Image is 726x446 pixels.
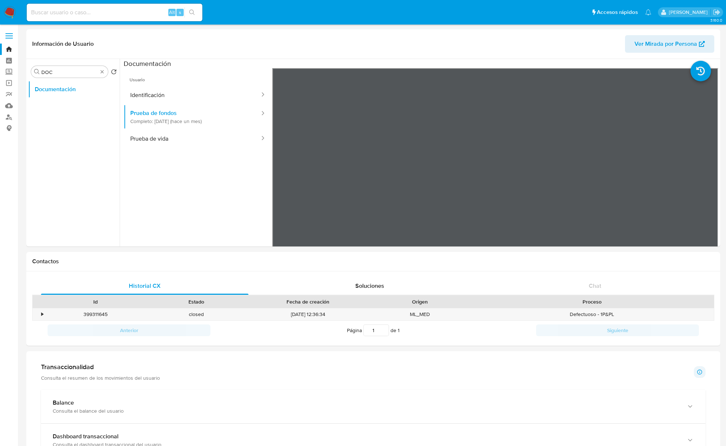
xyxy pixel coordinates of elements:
button: Documentación [28,81,120,98]
div: closed [146,308,247,320]
span: 1 [398,327,400,334]
span: Historial CX [129,282,161,290]
h1: Contactos [32,258,714,265]
span: Soluciones [355,282,384,290]
button: Ver Mirada por Persona [625,35,714,53]
button: Borrar [99,69,105,75]
button: Buscar [34,69,40,75]
div: Origen [375,298,465,305]
div: 399311645 [45,308,146,320]
div: ML_MED [370,308,470,320]
button: search-icon [184,7,199,18]
a: Salir [713,8,721,16]
span: Página de [347,324,400,336]
div: Fecha de creación [251,298,364,305]
span: Accesos rápidos [597,8,638,16]
button: Siguiente [536,324,699,336]
div: Id [50,298,141,305]
div: Defectuoso - 1P&PL [470,308,714,320]
span: Alt [169,9,175,16]
div: [DATE] 12:36:34 [246,308,369,320]
a: Notificaciones [645,9,651,15]
h1: Información de Usuario [32,40,94,48]
div: • [41,311,43,318]
button: Anterior [48,324,210,336]
div: Proceso [475,298,709,305]
span: Ver Mirada por Persona [635,35,697,53]
button: Volver al orden por defecto [111,69,117,77]
input: Buscar [41,69,98,75]
span: s [179,9,181,16]
span: Chat [589,282,601,290]
p: nicolas.luzardo@mercadolibre.com [669,9,710,16]
input: Buscar usuario o caso... [27,8,202,17]
div: Estado [151,298,242,305]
